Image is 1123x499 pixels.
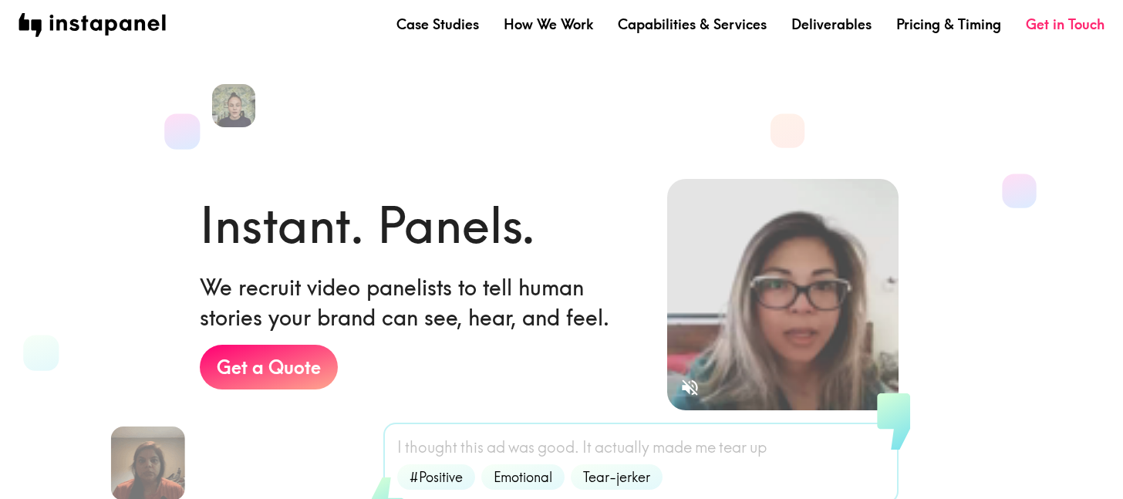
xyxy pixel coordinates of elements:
[538,437,579,458] span: good.
[791,15,872,34] a: Deliverables
[896,15,1001,34] a: Pricing & Timing
[618,15,767,34] a: Capabilities & Services
[595,437,649,458] span: actually
[750,437,767,458] span: up
[653,437,692,458] span: made
[508,437,535,458] span: was
[405,437,457,458] span: thought
[212,84,255,127] img: Martina
[484,467,561,487] span: Emotional
[19,13,166,37] img: instapanel
[695,437,716,458] span: me
[1026,15,1104,34] a: Get in Touch
[200,345,338,389] a: Get a Quote
[397,437,402,458] span: I
[400,467,472,487] span: #Positive
[396,15,479,34] a: Case Studies
[574,467,659,487] span: Tear-jerker
[673,371,707,404] button: Sound is off
[487,437,505,458] span: ad
[200,190,535,260] h1: Instant. Panels.
[719,437,747,458] span: tear
[200,272,643,332] h6: We recruit video panelists to tell human stories your brand can see, hear, and feel.
[460,437,484,458] span: this
[504,15,593,34] a: How We Work
[582,437,592,458] span: It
